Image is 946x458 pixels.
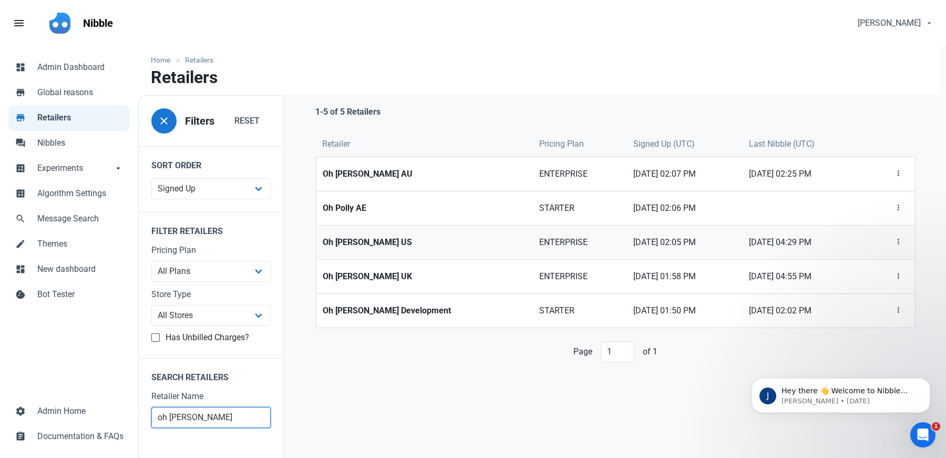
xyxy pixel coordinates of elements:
[743,226,863,259] a: [DATE] 04:29 PM
[316,157,533,191] a: Oh [PERSON_NAME] AU
[37,111,124,124] span: Retailers
[322,138,350,150] span: Retailer
[749,168,857,180] span: [DATE] 02:25 PM
[15,212,26,223] span: search
[77,8,119,38] a: Nibble
[627,260,743,293] a: [DATE] 01:58 PM
[743,294,863,328] a: [DATE] 02:02 PM
[15,263,26,273] span: dashboard
[539,202,620,215] span: STARTER
[160,332,249,343] span: Has Unbilled Charges?
[113,162,124,172] span: arrow_drop_down
[8,80,130,105] a: storeGlobal reasons
[849,13,940,34] button: [PERSON_NAME]
[749,236,857,249] span: [DATE] 04:29 PM
[633,202,736,215] span: [DATE] 02:06 PM
[858,17,921,29] span: [PERSON_NAME]
[533,294,626,328] a: STARTER
[37,288,124,301] span: Bot Tester
[223,110,271,131] button: Reset
[139,212,283,244] legend: Filter Retailers
[633,304,736,317] span: [DATE] 01:50 PM
[539,236,620,249] span: ENTERPRISE
[316,226,533,259] a: Oh [PERSON_NAME] US
[37,263,124,276] span: New dashboard
[138,46,941,68] nav: breadcrumbs
[627,226,743,259] a: [DATE] 02:05 PM
[749,270,857,283] span: [DATE] 04:55 PM
[83,16,113,30] p: Nibble
[323,202,527,215] strong: Oh Polly AE
[15,430,26,441] span: assignment
[151,108,177,134] button: close
[316,294,533,328] a: Oh [PERSON_NAME] Development
[139,358,283,390] legend: Search Retailers
[8,156,130,181] a: calculateExperimentsarrow_drop_down
[8,130,130,156] a: forumNibbles
[8,105,130,130] a: storeRetailers
[15,238,26,248] span: mode_edit
[315,106,381,118] p: 1-5 of 5 Retailers
[15,111,26,122] span: store
[13,17,25,29] span: menu
[539,138,584,150] span: Pricing Plan
[151,288,271,301] label: Store Type
[539,270,620,283] span: ENTERPRISE
[910,422,935,447] iframe: Intercom live chat
[533,226,626,259] a: ENTERPRISE
[8,424,130,449] a: assignmentDocumentation & FAQs
[533,191,626,225] a: STARTER
[633,270,736,283] span: [DATE] 01:58 PM
[627,294,743,328] a: [DATE] 01:50 PM
[533,260,626,293] a: ENTERPRISE
[139,146,283,178] legend: Sort Order
[8,282,130,307] a: cookieBot Tester
[37,405,124,418] span: Admin Home
[151,55,176,66] a: Home
[533,157,626,191] a: ENTERPRISE
[37,238,124,250] span: Themes
[8,206,130,231] a: searchMessage Search
[8,231,130,257] a: mode_editThemes
[37,187,124,200] span: Algorithm Settings
[539,168,620,180] span: ENTERPRISE
[932,422,940,431] span: 1
[151,390,271,403] label: Retailer Name
[37,86,124,99] span: Global reasons
[8,181,130,206] a: calculateAlgorithm Settings
[37,61,124,74] span: Admin Dashboard
[37,430,124,443] span: Documentation & FAQs
[15,86,26,97] span: store
[633,138,695,150] span: Signed Up (UTC)
[15,61,26,72] span: dashboard
[15,137,26,147] span: forum
[315,341,916,362] div: Page of 1
[633,168,736,180] span: [DATE] 02:07 PM
[37,212,124,225] span: Message Search
[627,191,743,225] a: [DATE] 02:06 PM
[151,244,271,257] label: Pricing Plan
[15,162,26,172] span: calculate
[749,304,857,317] span: [DATE] 02:02 PM
[323,304,527,317] strong: Oh [PERSON_NAME] Development
[37,137,124,149] span: Nibbles
[743,260,863,293] a: [DATE] 04:55 PM
[323,168,527,180] strong: Oh [PERSON_NAME] AU
[158,115,170,127] span: close
[15,187,26,198] span: calculate
[15,288,26,299] span: cookie
[185,115,214,127] h3: Filters
[151,68,218,87] h1: Retailers
[743,157,863,191] a: [DATE] 02:25 PM
[8,257,130,282] a: dashboardNew dashboard
[736,356,946,430] iframe: Intercom notifications message
[37,162,113,175] span: Experiments
[749,138,815,150] span: Last Nibble (UTC)
[323,270,527,283] strong: Oh [PERSON_NAME] UK
[316,260,533,293] a: Oh [PERSON_NAME] UK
